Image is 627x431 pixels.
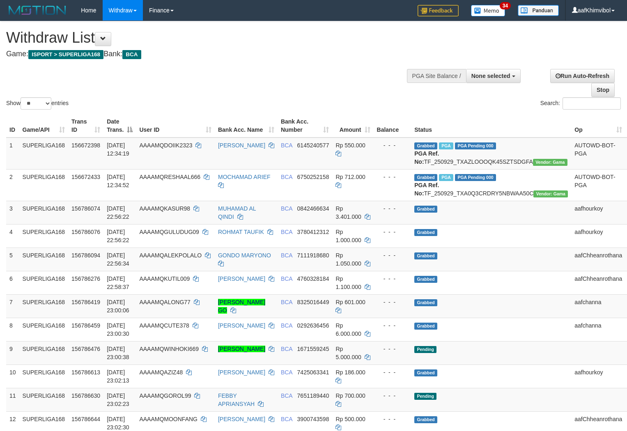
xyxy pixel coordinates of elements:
[466,69,521,83] button: None selected
[218,299,265,314] a: [PERSON_NAME] GO
[139,322,189,329] span: AAAAMQCUTE378
[19,294,69,318] td: SUPERLIGA168
[107,299,129,314] span: [DATE] 23:00:06
[281,142,292,149] span: BCA
[6,294,19,318] td: 7
[414,206,437,213] span: Grabbed
[377,298,408,306] div: - - -
[281,252,292,259] span: BCA
[414,346,436,353] span: Pending
[297,275,329,282] span: Copy 4760328184 to clipboard
[139,299,191,305] span: AAAAMQALONG77
[6,169,19,201] td: 2
[571,224,625,248] td: aafhourkoy
[281,174,292,180] span: BCA
[455,174,496,181] span: PGA Pending
[377,345,408,353] div: - - -
[6,97,69,110] label: Show entries
[335,322,361,337] span: Rp 6.000.000
[6,4,69,16] img: MOTION_logo.png
[563,97,621,110] input: Search:
[500,2,511,9] span: 34
[6,30,410,46] h1: Withdraw List
[407,69,466,83] div: PGA Site Balance /
[218,252,271,259] a: GONDO MARYONO
[411,169,571,201] td: TF_250929_TXA0Q3CRDRY5NBWAA50C
[19,169,69,201] td: SUPERLIGA168
[335,252,361,267] span: Rp 1.050.000
[335,275,361,290] span: Rp 1.100.000
[218,142,265,149] a: [PERSON_NAME]
[139,174,200,180] span: AAAAMQRESHAAL666
[6,365,19,388] td: 10
[107,174,129,188] span: [DATE] 12:34:52
[414,299,437,306] span: Grabbed
[377,173,408,181] div: - - -
[571,271,625,294] td: aafChheanrothana
[136,114,215,138] th: User ID: activate to sort column ascending
[218,322,265,329] a: [PERSON_NAME]
[550,69,615,83] a: Run Auto-Refresh
[19,341,69,365] td: SUPERLIGA168
[281,205,292,212] span: BCA
[411,114,571,138] th: Status
[540,97,621,110] label: Search:
[414,142,437,149] span: Grabbed
[71,392,100,399] span: 156786630
[335,416,365,422] span: Rp 500.000
[107,416,129,431] span: [DATE] 23:02:30
[297,174,329,180] span: Copy 6750252158 to clipboard
[571,201,625,224] td: aafhourkoy
[335,229,361,243] span: Rp 1.000.000
[571,365,625,388] td: aafhourkoy
[377,204,408,213] div: - - -
[518,5,559,16] img: panduan.png
[71,275,100,282] span: 156786276
[215,114,278,138] th: Bank Acc. Name: activate to sort column ascending
[107,322,129,337] span: [DATE] 23:00:30
[297,346,329,352] span: Copy 1671559245 to clipboard
[297,229,329,235] span: Copy 3780412312 to clipboard
[6,138,19,170] td: 1
[71,229,100,235] span: 156786076
[414,323,437,330] span: Grabbed
[139,229,199,235] span: AAAAMQGULUDUG09
[107,392,129,407] span: [DATE] 23:02:23
[218,369,265,376] a: [PERSON_NAME]
[377,415,408,423] div: - - -
[139,346,199,352] span: AAAAMQWINHOKI669
[218,205,256,220] a: MUHAMAD AL QINDI
[281,299,292,305] span: BCA
[107,275,129,290] span: [DATE] 22:58:37
[278,114,333,138] th: Bank Acc. Number: activate to sort column ascending
[6,50,410,58] h4: Game: Bank:
[281,369,292,376] span: BCA
[6,271,19,294] td: 6
[28,50,103,59] span: ISPORT > SUPERLIGA168
[414,369,437,376] span: Grabbed
[411,138,571,170] td: TF_250929_TXAZLOOOQK45SZTSDGFA
[297,416,329,422] span: Copy 3900743598 to clipboard
[68,114,103,138] th: Trans ID: activate to sort column ascending
[71,142,100,149] span: 156672398
[414,229,437,236] span: Grabbed
[218,416,265,422] a: [PERSON_NAME]
[281,322,292,329] span: BCA
[139,252,202,259] span: AAAAMQALEKPOLALO
[19,365,69,388] td: SUPERLIGA168
[107,142,129,157] span: [DATE] 12:34:19
[107,346,129,360] span: [DATE] 23:00:38
[6,318,19,341] td: 8
[71,346,100,352] span: 156786476
[471,73,510,79] span: None selected
[281,346,292,352] span: BCA
[377,275,408,283] div: - - -
[335,346,361,360] span: Rp 5.000.000
[218,229,264,235] a: ROHMAT TAUFIK
[139,205,190,212] span: AAAAMQKASUR98
[19,138,69,170] td: SUPERLIGA168
[414,182,439,197] b: PGA Ref. No:
[335,205,361,220] span: Rp 3.401.000
[439,174,453,181] span: Marked by aafsoycanthlai
[19,271,69,294] td: SUPERLIGA168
